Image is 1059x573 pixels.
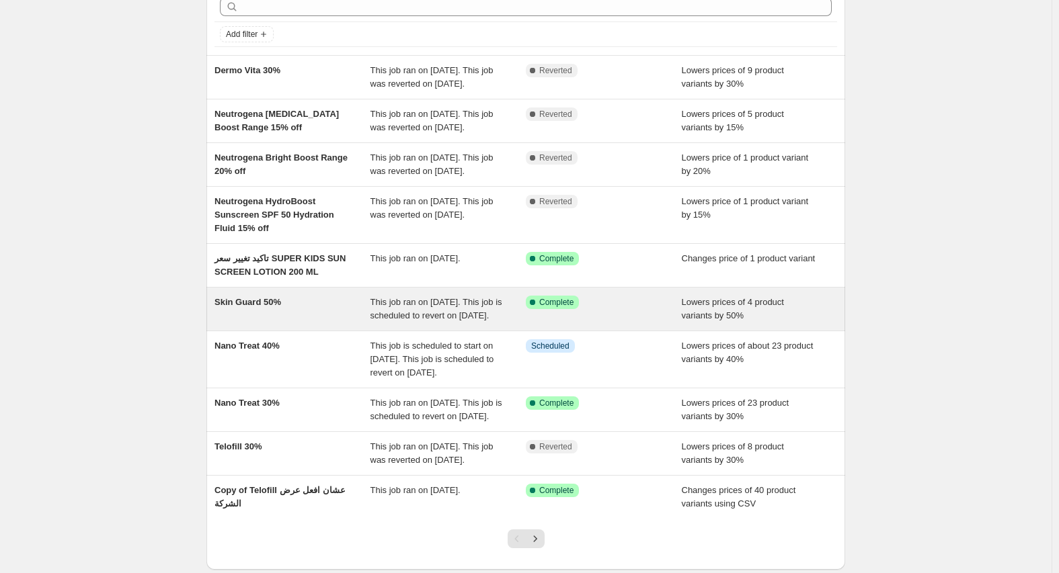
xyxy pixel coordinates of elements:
span: This job ran on [DATE]. This job was reverted on [DATE]. [370,152,494,176]
span: Telofill 30% [214,441,262,451]
span: Dermo Vita 30% [214,65,280,75]
button: Next [526,529,545,548]
span: Lowers prices of about 23 product variants by 40% [682,341,814,364]
span: Skin Guard 50% [214,297,281,307]
span: Complete [539,297,574,308]
span: Reverted [539,441,572,452]
span: Lowers price of 1 product variant by 20% [682,152,809,176]
span: This job is scheduled to start on [DATE]. This job is scheduled to revert on [DATE]. [370,341,494,378]
span: تاكيد تغيير سعر SUPER KIDS SUN SCREEN LOTION 200 ML [214,253,346,277]
span: Complete [539,398,574,408]
span: This job ran on [DATE]. [370,485,461,495]
span: Copy of Telofill عشان افعل عرض الشركة [214,485,346,509]
span: Reverted [539,152,572,163]
span: This job ran on [DATE]. This job was reverted on [DATE]. [370,109,494,132]
span: This job ran on [DATE]. This job was reverted on [DATE]. [370,196,494,220]
span: Scheduled [531,341,570,351]
span: Neutrogena [MEDICAL_DATA] Boost Range 15% off [214,109,339,132]
span: Lowers prices of 5 product variants by 15% [682,109,784,132]
nav: Pagination [508,529,545,548]
span: Changes prices of 40 product variants using CSV [682,485,796,509]
span: Add filter [226,29,258,40]
span: This job ran on [DATE]. This job is scheduled to revert on [DATE]. [370,297,502,320]
span: This job ran on [DATE]. This job was reverted on [DATE]. [370,65,494,89]
span: Complete [539,485,574,496]
span: Nano Treat 40% [214,341,280,351]
span: Complete [539,253,574,264]
span: Reverted [539,196,572,207]
span: This job ran on [DATE]. This job was reverted on [DATE]. [370,441,494,465]
span: Nano Treat 30% [214,398,280,408]
span: Reverted [539,109,572,120]
span: Lowers prices of 9 product variants by 30% [682,65,784,89]
span: Neutrogena Bright Boost Range 20% off [214,152,348,176]
span: Neutrogena HydroBoost Sunscreen SPF 50 Hydration Fluid 15% off [214,196,334,233]
span: Lowers price of 1 product variant by 15% [682,196,809,220]
span: Lowers prices of 23 product variants by 30% [682,398,789,421]
span: Lowers prices of 4 product variants by 50% [682,297,784,320]
span: Reverted [539,65,572,76]
span: This job ran on [DATE]. [370,253,461,263]
span: Changes price of 1 product variant [682,253,816,263]
span: Lowers prices of 8 product variants by 30% [682,441,784,465]
span: This job ran on [DATE]. This job is scheduled to revert on [DATE]. [370,398,502,421]
button: Add filter [220,26,274,42]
